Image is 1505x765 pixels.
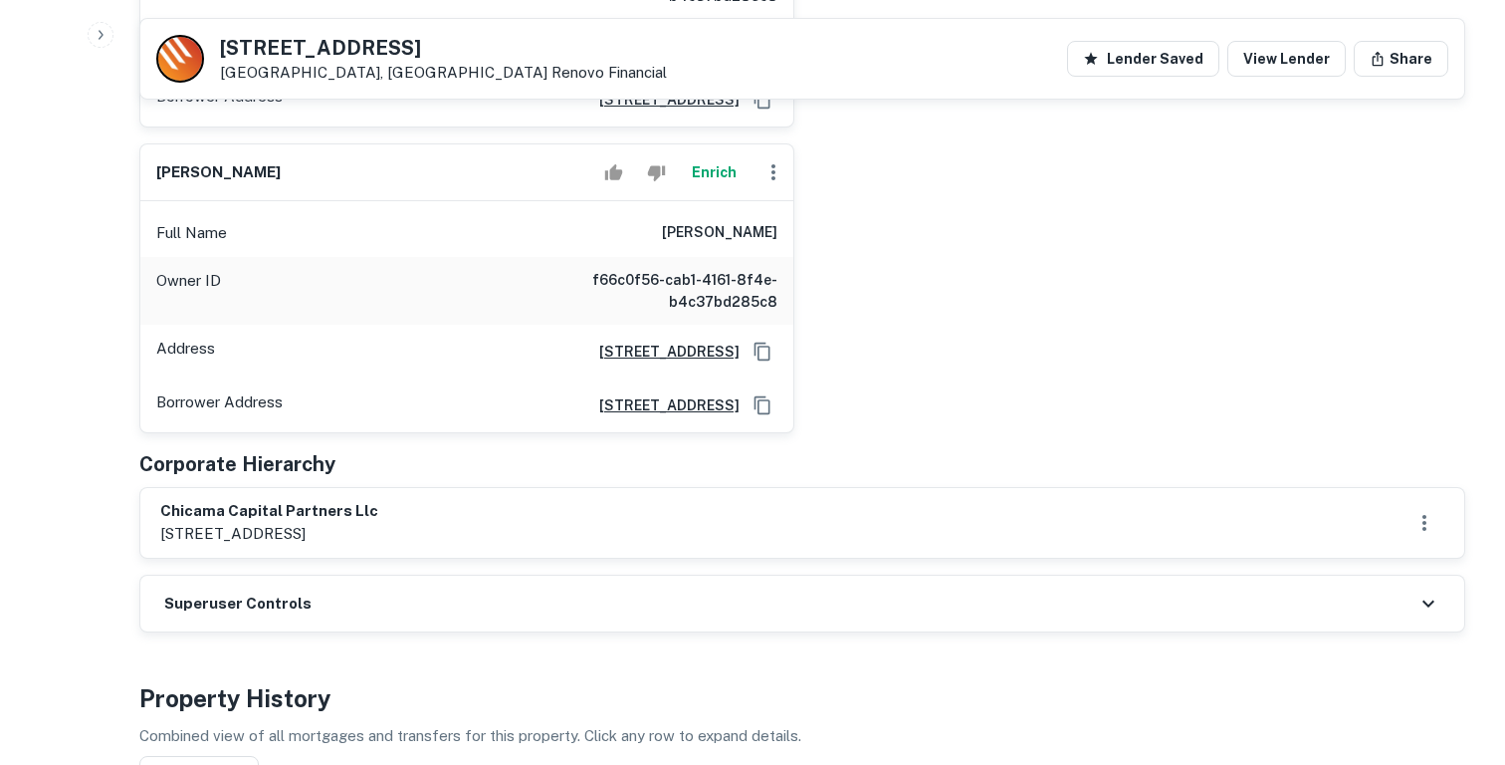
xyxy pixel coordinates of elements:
a: [STREET_ADDRESS] [583,394,740,416]
button: Share [1354,41,1448,77]
h6: Superuser Controls [164,593,312,616]
button: Accept [596,152,631,192]
h5: Corporate Hierarchy [139,449,335,479]
p: Combined view of all mortgages and transfers for this property. Click any row to expand details. [139,724,1465,748]
p: Borrower Address [156,85,283,115]
p: [GEOGRAPHIC_DATA], [GEOGRAPHIC_DATA] [220,64,667,82]
button: Copy Address [748,337,777,367]
iframe: Chat Widget [1405,606,1505,701]
p: [STREET_ADDRESS] [160,522,378,546]
button: Copy Address [748,390,777,420]
h6: [PERSON_NAME] [156,161,281,184]
h6: f66c0f56-cab1-4161-8f4e-b4c37bd285c8 [538,269,777,313]
button: Enrich [682,152,746,192]
a: [STREET_ADDRESS] [583,89,740,111]
button: Copy Address [748,85,777,115]
p: Full Name [156,221,227,245]
button: Lender Saved [1067,41,1219,77]
p: Address [156,337,215,367]
h4: Property History [139,680,1465,716]
a: View Lender [1227,41,1346,77]
button: Reject [639,152,674,192]
a: Renovo Financial [551,64,667,81]
p: Owner ID [156,269,221,313]
a: [STREET_ADDRESS] [583,341,740,363]
h5: [STREET_ADDRESS] [220,38,667,58]
p: Borrower Address [156,390,283,420]
h6: chicama capital partners llc [160,500,378,523]
h6: [PERSON_NAME] [662,221,777,245]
